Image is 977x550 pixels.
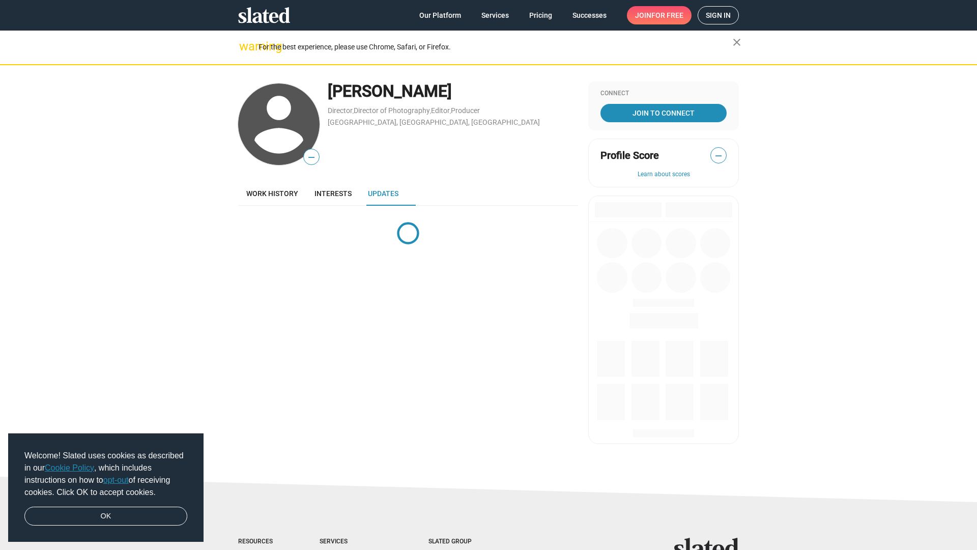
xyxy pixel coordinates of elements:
mat-icon: close [731,36,743,48]
div: Connect [600,90,727,98]
span: Pricing [529,6,552,24]
div: Resources [238,538,279,546]
button: Learn about scores [600,171,727,179]
a: Sign in [698,6,739,24]
a: Updates [360,181,407,206]
span: Sign in [706,7,731,24]
a: [GEOGRAPHIC_DATA], [GEOGRAPHIC_DATA], [GEOGRAPHIC_DATA] [328,118,540,126]
span: — [711,149,726,162]
span: Welcome! Slated uses cookies as described in our , which includes instructions on how to of recei... [24,450,187,499]
a: Editor [431,106,450,115]
a: Services [473,6,517,24]
span: Interests [314,189,352,198]
span: Our Platform [419,6,461,24]
a: Director of Photography [354,106,430,115]
span: — [304,151,319,164]
div: Services [320,538,388,546]
span: , [353,108,354,114]
mat-icon: warning [239,40,251,52]
span: , [430,108,431,114]
a: dismiss cookie message [24,507,187,526]
span: , [450,108,451,114]
a: Successes [564,6,615,24]
span: Services [481,6,509,24]
a: Join To Connect [600,104,727,122]
a: opt-out [103,476,129,484]
a: Work history [238,181,306,206]
div: Slated Group [428,538,498,546]
span: Updates [368,189,398,198]
div: For the best experience, please use Chrome, Safari, or Firefox. [258,40,733,54]
span: Work history [246,189,298,198]
a: Producer [451,106,480,115]
a: Joinfor free [627,6,692,24]
a: Pricing [521,6,560,24]
div: cookieconsent [8,433,204,542]
div: [PERSON_NAME] [328,80,578,102]
a: Director [328,106,353,115]
span: Profile Score [600,149,659,162]
span: for free [651,6,683,24]
span: Join To Connect [602,104,725,122]
span: Successes [572,6,607,24]
span: Join [635,6,683,24]
a: Our Platform [411,6,469,24]
a: Interests [306,181,360,206]
a: Cookie Policy [45,463,94,472]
